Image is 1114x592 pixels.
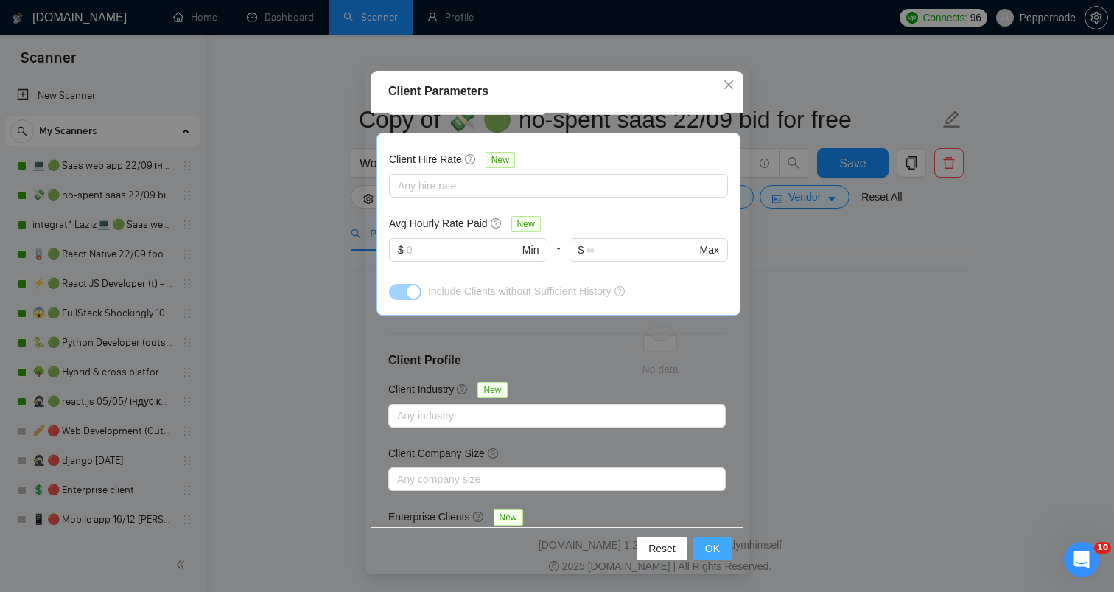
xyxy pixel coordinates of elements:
span: question-circle [473,511,485,523]
input: ∞ [586,242,696,258]
span: Max [700,242,719,258]
button: OK [693,537,732,560]
div: - [546,91,567,133]
span: New [477,382,507,398]
h5: Client Industry [388,381,454,397]
span: $ [578,242,584,258]
span: close [723,79,735,91]
span: 10 [1094,542,1111,554]
div: - [547,238,569,279]
span: Reset [648,540,676,557]
span: New [494,509,523,526]
span: question-circle [488,448,500,459]
span: OK [705,540,720,557]
span: question-circle [491,217,502,229]
span: $ [398,242,404,258]
span: New [486,152,515,168]
span: question-circle [465,153,477,165]
input: 0 [407,242,519,258]
button: Reset [637,537,687,560]
h5: Client Company Size [388,445,485,462]
span: question-circle [457,383,469,395]
h5: Avg Hourly Rate Paid [389,215,488,231]
span: question-circle [614,286,625,296]
div: Client Parameters [388,83,726,100]
button: Close [709,66,749,105]
span: Include Clients without Sufficient History [428,285,612,297]
h5: Client Hire Rate [389,151,462,167]
span: New [511,216,541,232]
h4: Client Profile [388,352,726,369]
iframe: Intercom live chat [1064,542,1099,577]
span: Min [522,242,539,258]
h5: Enterprise Clients [388,509,470,525]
